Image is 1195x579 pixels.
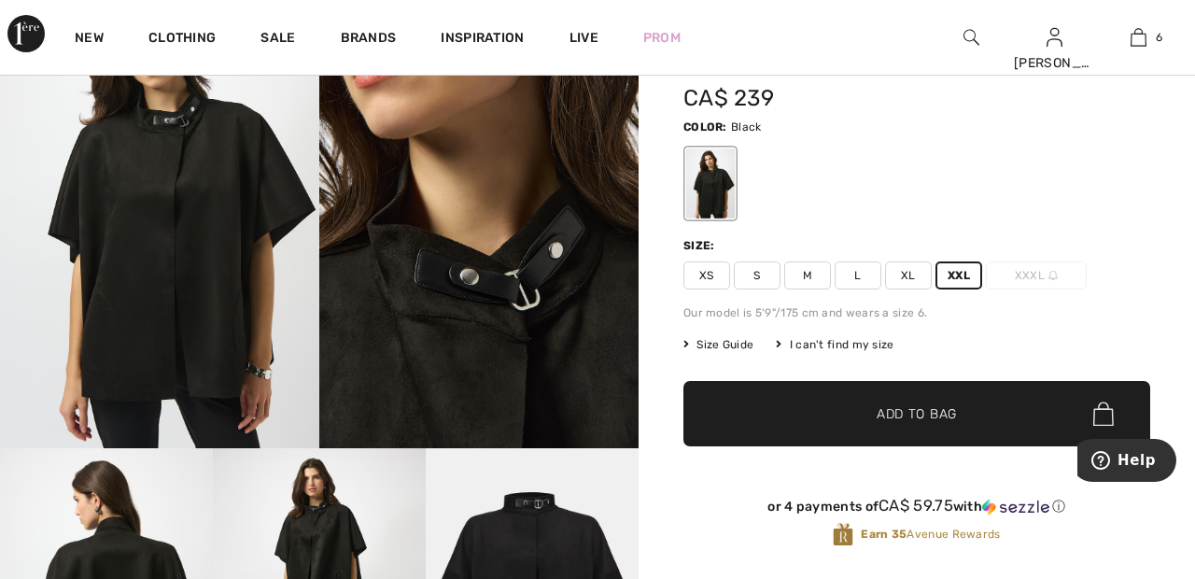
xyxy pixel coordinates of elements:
a: Sign In [1047,28,1062,46]
a: New [75,30,104,49]
div: Black [686,148,735,219]
div: or 4 payments of with [683,497,1150,515]
img: My Bag [1131,26,1146,49]
a: Live [569,28,598,48]
span: XXL [935,261,982,289]
span: XXXL [986,261,1087,289]
span: Avenue Rewards [861,526,1000,543]
a: Clothing [148,30,216,49]
a: Prom [643,28,681,48]
span: Add to Bag [877,404,957,424]
strong: Earn 35 [861,528,907,541]
span: M [784,261,831,289]
div: [PERSON_NAME] [1014,53,1096,73]
div: Our model is 5'9"/175 cm and wears a size 6. [683,304,1150,321]
iframe: Opens a widget where you can find more information [1077,439,1176,486]
span: Black [731,120,762,134]
span: CA$ 59.75 [879,496,953,515]
span: CA$ 239 [683,85,774,111]
img: Bag.svg [1093,402,1114,426]
a: 6 [1097,26,1179,49]
img: 1ère Avenue [7,15,45,52]
img: search the website [963,26,979,49]
span: 6 [1156,29,1162,46]
img: My Info [1047,26,1062,49]
div: I can't find my size [776,336,893,353]
span: Color: [683,120,727,134]
span: XS [683,261,730,289]
span: Inspiration [441,30,524,49]
button: Add to Bag [683,381,1150,446]
img: ring-m.svg [1048,271,1058,280]
a: Brands [341,30,397,49]
img: Avenue Rewards [833,522,853,547]
span: Size Guide [683,336,753,353]
span: XL [885,261,932,289]
div: Size: [683,237,719,254]
span: S [734,261,780,289]
img: Sezzle [982,499,1049,515]
a: Sale [260,30,295,49]
div: or 4 payments ofCA$ 59.75withSezzle Click to learn more about Sezzle [683,497,1150,522]
span: L [835,261,881,289]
